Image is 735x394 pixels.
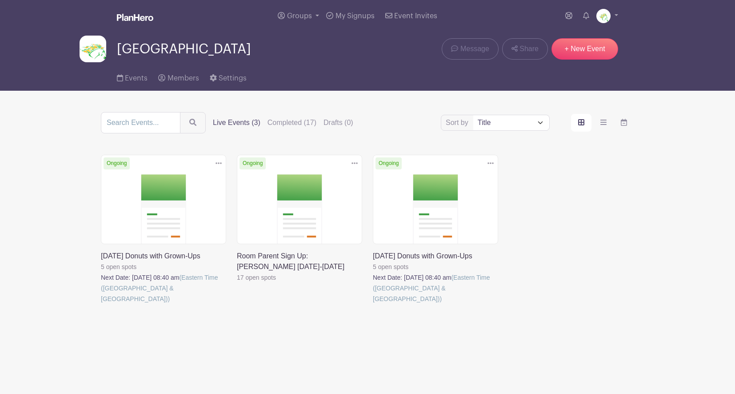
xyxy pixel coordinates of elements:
div: order and view [571,114,634,132]
div: filters [213,117,353,128]
label: Completed (17) [268,117,316,128]
span: Settings [219,75,247,82]
span: Members [168,75,199,82]
label: Drafts (0) [324,117,353,128]
span: Groups [287,12,312,20]
a: + New Event [551,38,618,60]
span: Events [125,75,148,82]
a: Settings [210,62,247,91]
a: Members [158,62,199,91]
label: Sort by [446,117,471,128]
img: Screen%20Shot%202023-09-28%20at%203.51.11%20PM.png [80,36,106,62]
input: Search Events... [101,112,180,133]
a: Share [502,38,548,60]
label: Live Events (3) [213,117,260,128]
img: logo_white-6c42ec7e38ccf1d336a20a19083b03d10ae64f83f12c07503d8b9e83406b4c7d.svg [117,14,153,21]
a: Events [117,62,148,91]
span: Share [519,44,539,54]
span: Message [460,44,489,54]
img: Screen%20Shot%202023-09-28%20at%203.51.11%20PM.png [596,9,611,23]
span: [GEOGRAPHIC_DATA] [117,42,251,56]
span: Event Invites [394,12,437,20]
span: My Signups [336,12,375,20]
a: Message [442,38,498,60]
